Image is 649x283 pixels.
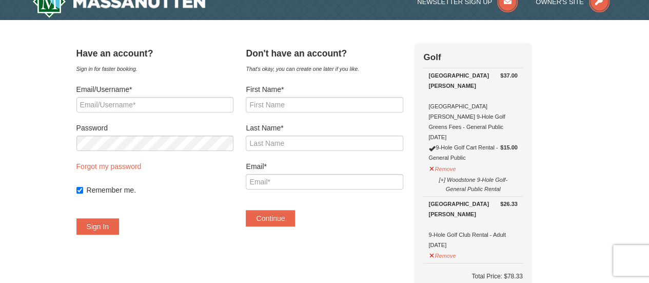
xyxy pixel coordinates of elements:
[246,161,403,172] label: Email*
[246,174,403,190] input: Email*
[428,199,517,219] div: [GEOGRAPHIC_DATA][PERSON_NAME]
[428,161,456,174] button: Remove
[76,218,120,235] button: Sign In
[500,144,518,150] strong: $15.00
[423,271,522,281] h6: Total Price: $78.33
[246,123,403,133] label: Last Name*
[76,84,233,95] label: Email/Username*
[246,48,403,59] h4: Don't have an account?
[246,97,403,112] input: First Name
[500,199,518,209] strong: $26.33
[500,70,518,81] strong: $37.00
[87,185,233,195] label: Remember me.
[428,172,517,194] button: [+] Woodstone 9-Hole Golf- General Public Rental
[428,70,517,142] div: [GEOGRAPHIC_DATA][PERSON_NAME] 9-Hole Golf Greens Fees - General Public [DATE]
[428,70,517,91] div: [GEOGRAPHIC_DATA][PERSON_NAME]
[76,123,233,133] label: Password
[423,52,441,62] strong: Golf
[246,210,295,227] button: Continue
[76,97,233,112] input: Email/Username*
[76,64,233,74] div: Sign in for faster booking.
[76,48,233,59] h4: Have an account?
[246,64,403,74] div: That's okay, you can create one later if you like.
[428,142,517,163] div: 9-Hole Golf Cart Rental - General Public
[428,248,456,261] button: Remove
[428,199,517,250] div: 9-Hole Golf Club Rental - Adult [DATE]
[76,162,142,171] a: Forgot my password
[246,136,403,151] input: Last Name
[246,84,403,95] label: First Name*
